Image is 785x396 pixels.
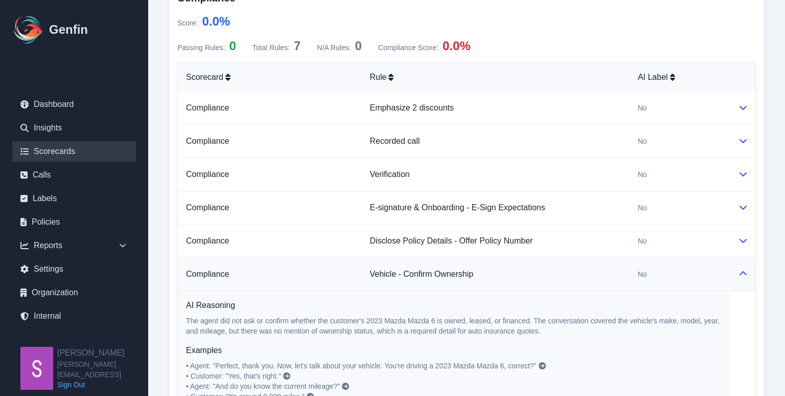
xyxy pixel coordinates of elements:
a: Vehicle - Confirm Ownership [370,270,473,278]
a: Organization [12,282,136,303]
span: • Agent: "And do you know the current mileage?" [186,382,340,390]
span: • Customer: "Yes, that's right." [186,372,281,380]
span: No [638,169,647,180]
img: Logo [12,13,45,46]
span: No [638,236,647,246]
a: Compliance [186,236,229,245]
div: AI Label [638,71,722,83]
a: Settings [12,259,136,279]
div: Reports [12,235,136,256]
span: Total Rules: [252,43,290,52]
a: Compliance [186,170,229,179]
a: Labels [12,188,136,209]
span: N/A Rules: [317,43,351,52]
span: [PERSON_NAME][EMAIL_ADDRESS] [57,359,148,380]
img: Shane Wey [20,347,53,390]
span: 0 [229,39,236,53]
a: Compliance [186,270,229,278]
span: 0.0% [443,39,471,53]
div: Rule [370,71,621,83]
a: Internal [12,306,136,326]
span: • Agent: "Perfect, thank you. Now, let's talk about your vehicle. You're driving a 2023 Mazda Maz... [186,362,537,370]
a: E-signature & Onboarding - E-Sign Expectations [370,203,545,212]
span: 0 [355,39,361,53]
a: Disclose Policy Details - Offer Policy Number [370,236,533,245]
p: The agent did not ask or confirm whether the customer's 2023 Mazda Mazda 6 is owned, leased, or f... [186,316,722,336]
span: 0.0 % [202,14,230,28]
a: Verification [370,170,409,179]
a: Policies [12,212,136,232]
span: 7 [294,39,301,53]
span: Compliance Score : [378,43,438,52]
h2: [PERSON_NAME] [57,347,148,359]
div: Scorecard [186,71,353,83]
span: Passing Rules: [177,43,225,52]
a: Emphasize 2 discounts [370,103,454,112]
span: No [638,203,647,213]
a: Scorecards [12,141,136,162]
a: Insights [12,118,136,138]
a: Compliance [186,137,229,145]
h1: Genfin [49,21,88,38]
h6: AI Reasoning [186,299,722,312]
h6: Examples [186,344,722,357]
span: No [638,103,647,113]
span: No [638,136,647,146]
a: Dashboard [12,94,136,115]
span: Score : [177,19,198,27]
a: Recorded call [370,137,420,145]
a: Calls [12,165,136,185]
a: Sign Out [57,380,148,390]
a: Compliance [186,103,229,112]
span: No [638,269,647,279]
a: Compliance [186,203,229,212]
